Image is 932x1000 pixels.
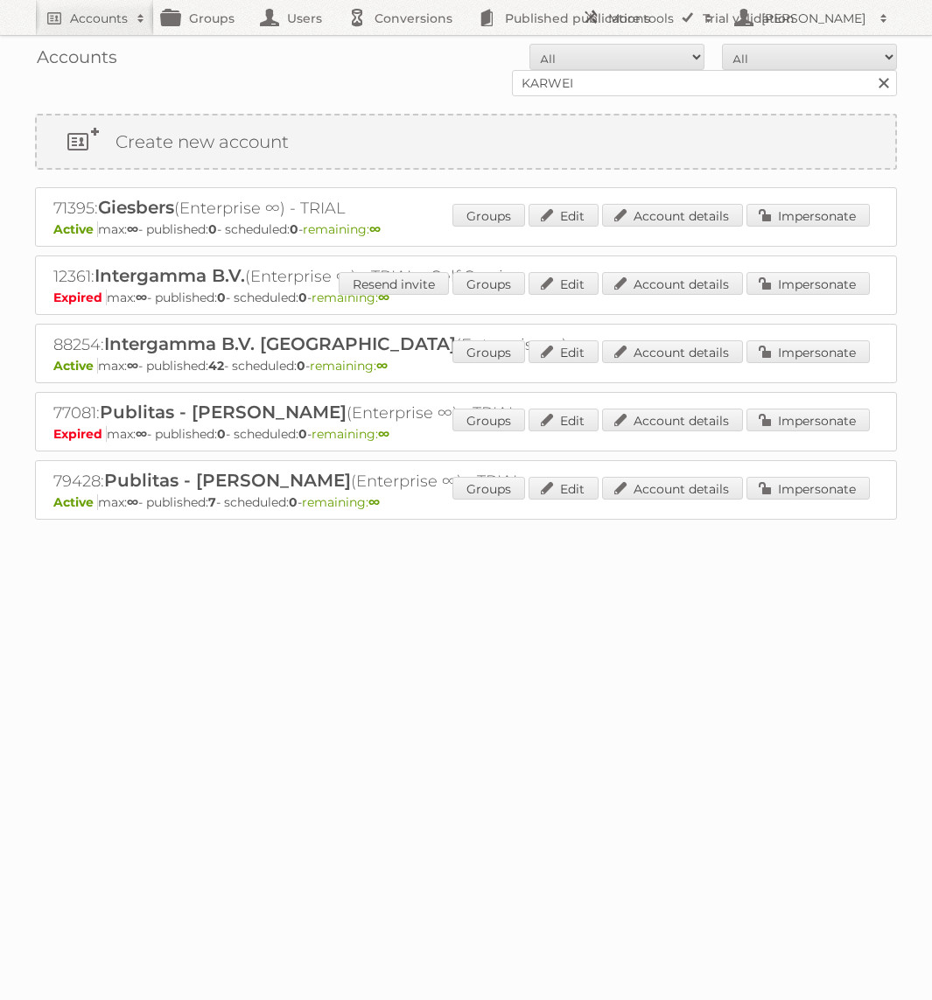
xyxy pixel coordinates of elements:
strong: 0 [297,358,305,374]
span: Giesbers [98,197,174,218]
h2: Accounts [70,10,128,27]
strong: ∞ [136,290,147,305]
a: Edit [529,204,599,227]
span: remaining: [312,426,389,442]
span: Publitas - [PERSON_NAME] [104,470,351,491]
a: Resend invite [339,272,449,295]
h2: 71395: (Enterprise ∞) - TRIAL [53,197,666,220]
a: Create new account [37,115,895,168]
a: Account details [602,409,743,431]
strong: 0 [298,426,307,442]
strong: 0 [289,494,298,510]
p: max: - published: - scheduled: - [53,221,879,237]
a: Account details [602,204,743,227]
strong: ∞ [376,358,388,374]
a: Groups [452,340,525,363]
a: Impersonate [746,477,870,500]
h2: More tools [608,10,696,27]
strong: 0 [217,426,226,442]
strong: 0 [290,221,298,237]
strong: 7 [208,494,216,510]
a: Impersonate [746,409,870,431]
a: Edit [529,272,599,295]
span: Expired [53,290,107,305]
strong: 0 [298,290,307,305]
a: Impersonate [746,340,870,363]
a: Impersonate [746,204,870,227]
a: Groups [452,204,525,227]
span: Expired [53,426,107,442]
span: Active [53,221,98,237]
a: Account details [602,340,743,363]
h2: 88254: (Enterprise ∞) [53,333,666,356]
span: Intergamma B.V. [GEOGRAPHIC_DATA] [104,333,456,354]
a: Impersonate [746,272,870,295]
strong: 42 [208,358,224,374]
a: Account details [602,272,743,295]
h2: [PERSON_NAME] [757,10,871,27]
p: max: - published: - scheduled: - [53,426,879,442]
strong: ∞ [368,494,380,510]
p: max: - published: - scheduled: - [53,494,879,510]
a: Edit [529,340,599,363]
p: max: - published: - scheduled: - [53,358,879,374]
a: Edit [529,409,599,431]
span: remaining: [302,494,380,510]
a: Edit [529,477,599,500]
a: Groups [452,409,525,431]
strong: 0 [208,221,217,237]
strong: 0 [217,290,226,305]
span: Active [53,494,98,510]
span: remaining: [303,221,381,237]
h2: 77081: (Enterprise ∞) - TRIAL [53,402,666,424]
a: Groups [452,477,525,500]
strong: ∞ [127,358,138,374]
span: remaining: [310,358,388,374]
a: Groups [452,272,525,295]
a: Account details [602,477,743,500]
h2: 12361: (Enterprise ∞) - TRIAL - Self Service [53,265,666,288]
strong: ∞ [378,426,389,442]
p: max: - published: - scheduled: - [53,290,879,305]
span: Active [53,358,98,374]
span: Intergamma B.V. [95,265,245,286]
strong: ∞ [369,221,381,237]
h2: 79428: (Enterprise ∞) - TRIAL [53,470,666,493]
strong: ∞ [127,494,138,510]
span: Publitas - [PERSON_NAME] [100,402,347,423]
strong: ∞ [127,221,138,237]
span: remaining: [312,290,389,305]
strong: ∞ [136,426,147,442]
